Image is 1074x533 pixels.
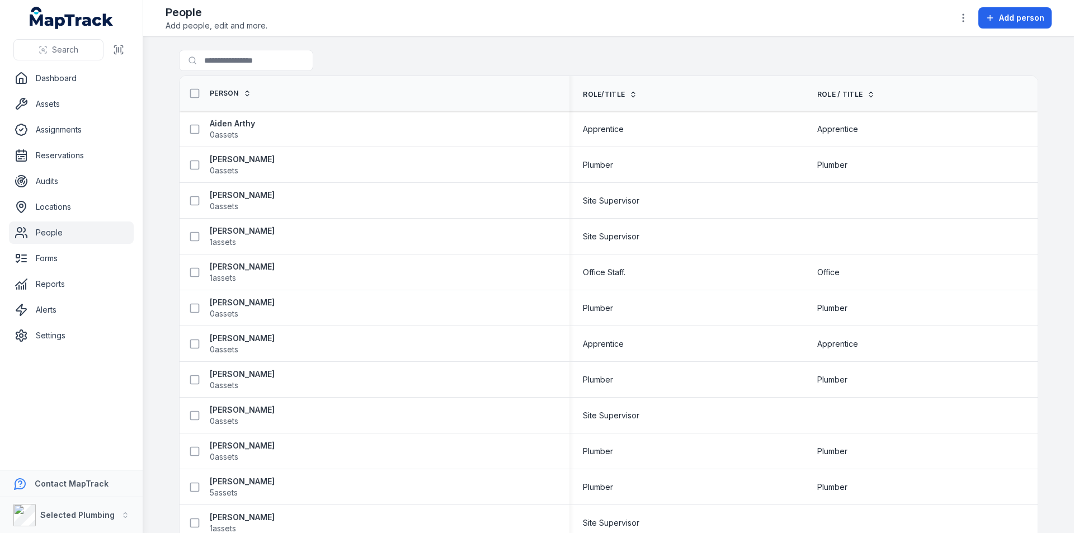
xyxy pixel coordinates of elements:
[9,170,134,192] a: Audits
[978,7,1052,29] button: Add person
[9,299,134,321] a: Alerts
[52,44,78,55] span: Search
[210,404,275,427] a: [PERSON_NAME]0assets
[210,416,238,427] span: 0 assets
[583,124,624,135] span: Apprentice
[817,124,858,135] span: Apprentice
[583,482,613,493] span: Plumber
[210,369,275,380] strong: [PERSON_NAME]
[9,247,134,270] a: Forms
[210,297,275,319] a: [PERSON_NAME]0assets
[210,237,236,248] span: 1 assets
[210,165,238,176] span: 0 assets
[210,440,275,463] a: [PERSON_NAME]0assets
[817,90,863,99] span: Role / Title
[817,446,847,457] span: Plumber
[210,380,238,391] span: 0 assets
[210,261,275,272] strong: [PERSON_NAME]
[210,89,239,98] span: Person
[817,303,847,314] span: Plumber
[210,272,236,284] span: 1 assets
[210,297,275,308] strong: [PERSON_NAME]
[210,225,275,248] a: [PERSON_NAME]1assets
[210,190,275,201] strong: [PERSON_NAME]
[583,231,639,242] span: Site Supervisor
[210,333,275,344] strong: [PERSON_NAME]
[210,118,255,129] strong: Aiden Arthy
[166,4,267,20] h2: People
[210,344,238,355] span: 0 assets
[9,324,134,347] a: Settings
[9,93,134,115] a: Assets
[9,67,134,89] a: Dashboard
[817,482,847,493] span: Plumber
[210,476,275,487] strong: [PERSON_NAME]
[210,333,275,355] a: [PERSON_NAME]0assets
[817,374,847,385] span: Plumber
[210,129,238,140] span: 0 assets
[30,7,114,29] a: MapTrack
[817,267,840,278] span: Office
[210,487,238,498] span: 5 assets
[583,195,639,206] span: Site Supervisor
[210,201,238,212] span: 0 assets
[210,154,275,176] a: [PERSON_NAME]0assets
[583,338,624,350] span: Apprentice
[210,89,251,98] a: Person
[210,369,275,391] a: [PERSON_NAME]0assets
[583,90,625,99] span: Role/Title
[9,144,134,167] a: Reservations
[9,196,134,218] a: Locations
[210,451,238,463] span: 0 assets
[583,267,625,278] span: Office Staff.
[40,510,115,520] strong: Selected Plumbing
[210,308,238,319] span: 0 assets
[210,190,275,212] a: [PERSON_NAME]0assets
[13,39,103,60] button: Search
[210,225,275,237] strong: [PERSON_NAME]
[210,261,275,284] a: [PERSON_NAME]1assets
[817,159,847,171] span: Plumber
[817,90,875,99] a: Role / Title
[210,512,275,523] strong: [PERSON_NAME]
[583,517,639,529] span: Site Supervisor
[210,404,275,416] strong: [PERSON_NAME]
[999,12,1044,23] span: Add person
[9,273,134,295] a: Reports
[817,338,858,350] span: Apprentice
[583,90,637,99] a: Role/Title
[583,374,613,385] span: Plumber
[583,303,613,314] span: Plumber
[35,479,109,488] strong: Contact MapTrack
[210,154,275,165] strong: [PERSON_NAME]
[210,476,275,498] a: [PERSON_NAME]5assets
[210,118,255,140] a: Aiden Arthy0assets
[9,221,134,244] a: People
[210,440,275,451] strong: [PERSON_NAME]
[9,119,134,141] a: Assignments
[166,20,267,31] span: Add people, edit and more.
[583,159,613,171] span: Plumber
[583,410,639,421] span: Site Supervisor
[583,446,613,457] span: Plumber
